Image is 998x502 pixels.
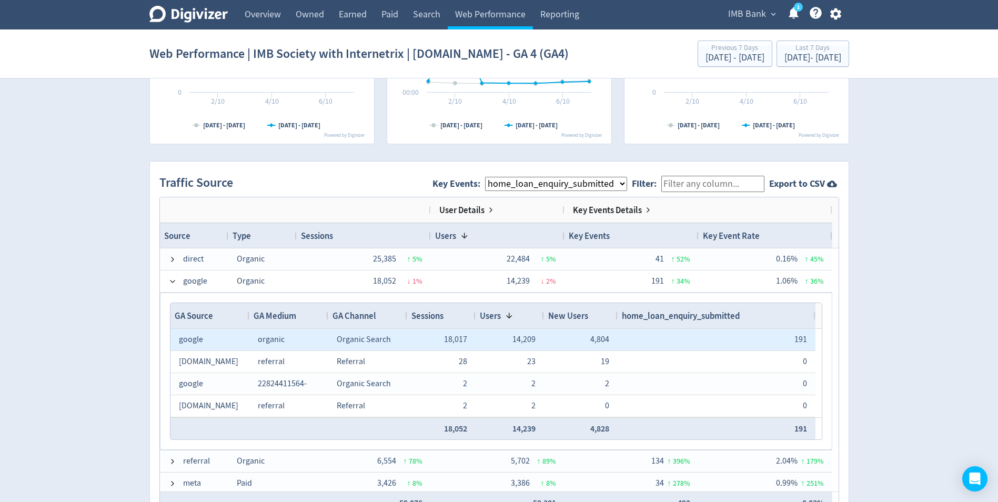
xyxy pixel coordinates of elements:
text: 0 [178,87,182,97]
span: referral [183,451,210,471]
text: [DATE] - [DATE] [440,121,482,129]
span: 4,804 [590,334,609,345]
div: [DATE] - [DATE] [705,53,764,63]
label: Key Events: [432,177,485,190]
h2: Traffic Source [159,174,238,192]
input: Filter any column... [661,176,764,192]
button: Previous 7 Days[DATE] - [DATE] [698,41,772,67]
span: 191 [794,334,807,345]
span: ↑ [407,478,411,488]
text: Powered by Digivizer [324,132,365,138]
span: 2 [463,400,467,411]
span: 14,239 [512,423,536,434]
text: 1 [797,4,799,11]
span: 34 % [677,276,690,286]
span: 278 % [673,478,690,488]
span: 18,052 [373,276,396,286]
span: meta [183,473,201,494]
span: 22,484 [507,254,530,264]
span: 22824411564- [258,378,307,389]
a: 1 [794,3,803,12]
span: Key Event Rate [703,230,760,242]
span: Users [435,230,456,242]
span: 18,017 [444,334,467,345]
span: Paid [237,478,252,488]
span: 179 % [807,456,824,466]
span: 78 % [409,456,422,466]
span: Sessions [411,310,443,322]
span: Users [480,310,501,322]
span: ↑ [668,478,671,488]
div: Open Intercom Messenger [962,466,987,491]
span: 2 [463,378,467,389]
span: 45 % [810,254,824,264]
span: Organic Search [337,334,391,345]
span: 191 [651,276,664,286]
span: 0 [803,356,807,367]
span: ↑ [404,456,407,466]
span: home_loan_enquiry_submitted [622,310,740,322]
span: 251 % [807,478,824,488]
span: 2 % [546,276,556,286]
text: 4/10 [502,96,516,106]
span: Key Events [569,230,610,242]
span: Organic Search [337,378,391,389]
span: 0 [605,400,609,411]
span: User Details [439,204,485,216]
span: ↑ [671,254,675,264]
span: [DOMAIN_NAME] [179,356,238,367]
span: 0 [803,400,807,411]
text: [DATE] - [DATE] [752,121,794,129]
text: [DATE] - [DATE] [278,121,320,129]
text: 6/10 [318,96,332,106]
text: 4/10 [265,96,278,106]
span: Referral [337,356,365,367]
text: 2/10 [448,96,462,106]
button: Last 7 Days[DATE]- [DATE] [777,41,849,67]
text: 4/10 [739,96,753,106]
span: 0.16% [776,254,798,264]
span: google [183,271,207,292]
span: 25,385 [373,254,396,264]
span: google [179,334,203,345]
h1: Web Performance | IMB Society with Internetrix | [DOMAIN_NAME] - GA 4 (GA4) [149,37,569,71]
span: 41 [656,254,664,264]
span: 0 [803,378,807,389]
span: 8 % [546,478,556,488]
span: ↑ [801,478,805,488]
button: IMB Bank [724,6,779,23]
span: ↑ [541,478,545,488]
span: 6,554 [377,456,396,466]
span: 18,052 [444,423,467,434]
span: 89 % [542,456,556,466]
span: 2 [605,378,609,389]
text: 2/10 [686,96,699,106]
span: ↓ [407,276,411,286]
label: Filter: [632,177,661,190]
text: Powered by Digivizer [561,132,602,138]
text: 0 [652,87,656,97]
span: ↑ [537,456,541,466]
span: GA Source [175,310,213,322]
span: 3,426 [377,478,396,488]
span: 36 % [810,276,824,286]
span: 2.04% [776,456,798,466]
span: [DOMAIN_NAME] [179,400,238,411]
span: ↑ [805,276,809,286]
span: New Users [548,310,588,322]
div: Last 7 Days [784,44,841,53]
span: 5 % [546,254,556,264]
span: direct [183,249,204,269]
span: 28 [459,356,467,367]
span: Sessions [301,230,333,242]
span: 52 % [677,254,690,264]
span: ↑ [668,456,671,466]
span: referral [258,400,285,411]
span: ↓ [541,276,545,286]
span: 5 % [412,254,422,264]
span: 2 [531,400,536,411]
text: 2/10 [211,96,225,106]
span: 5,702 [511,456,530,466]
span: referral [258,356,285,367]
span: Key Events Details [573,204,642,216]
